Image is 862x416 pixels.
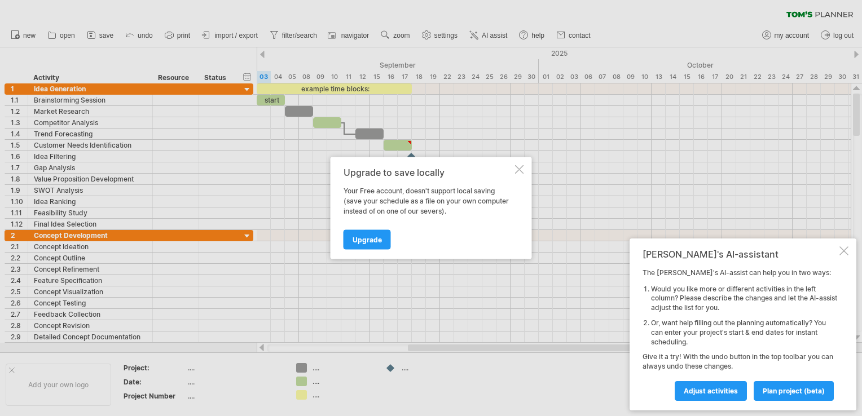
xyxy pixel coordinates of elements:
a: Upgrade [344,230,391,250]
div: [PERSON_NAME]'s AI-assistant [643,249,837,260]
div: Upgrade to save locally [344,167,513,178]
span: plan project (beta) [763,387,825,395]
span: Adjust activities [684,387,738,395]
li: Would you like more or different activities in the left column? Please describe the changes and l... [651,285,837,313]
div: The [PERSON_NAME]'s AI-assist can help you in two ways: Give it a try! With the undo button in th... [643,268,837,400]
span: Upgrade [353,236,382,244]
li: Or, want help filling out the planning automatically? You can enter your project's start & end da... [651,318,837,347]
a: Adjust activities [675,381,747,401]
a: plan project (beta) [754,381,834,401]
div: Your Free account, doesn't support local saving (save your schedule as a file on your own compute... [344,186,513,216]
